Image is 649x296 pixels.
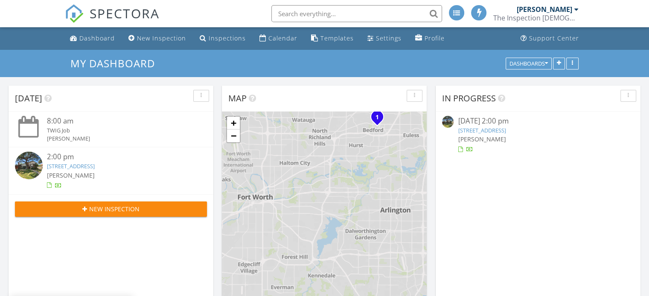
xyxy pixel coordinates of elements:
a: [DATE] 2:00 pm [STREET_ADDRESS] [PERSON_NAME] [442,116,634,154]
div: The Inspection Ladies, PLLC [493,14,579,22]
a: [STREET_ADDRESS] [458,126,506,134]
img: The Best Home Inspection Software - Spectora [65,4,84,23]
div: Inspections [209,34,246,42]
a: Templates [308,31,357,46]
a: Zoom out [227,129,240,142]
img: 9559445%2Fcover_photos%2FFNQVKF0owvKFucJzmFR6%2Fsmall.jpg [15,152,43,179]
span: [DATE] [15,92,42,104]
a: Inspections [196,31,249,46]
div: 8:00 am [47,116,191,126]
a: 2:00 pm [STREET_ADDRESS] [PERSON_NAME] [15,152,207,190]
span: [PERSON_NAME] [47,171,95,179]
button: New Inspection [15,201,207,217]
div: [PERSON_NAME] [47,135,191,143]
span: New Inspection [89,204,140,213]
input: Search everything... [271,5,442,22]
a: SPECTORA [65,11,160,29]
a: Zoom in [227,117,240,129]
div: Dashboards [509,60,548,66]
div: Calendar [268,34,297,42]
div: Support Center [529,34,579,42]
div: 2:00 pm [47,152,191,162]
div: [DATE] 2:00 pm [458,116,618,126]
div: TWIG Job [47,126,191,135]
a: Profile [412,31,448,46]
button: Dashboards [506,57,552,69]
div: Settings [376,34,402,42]
a: Support Center [517,31,582,46]
span: Map [228,92,247,104]
span: [PERSON_NAME] [458,135,506,143]
a: Calendar [256,31,301,46]
div: New Inspection [137,34,186,42]
div: Profile [425,34,445,42]
a: [STREET_ADDRESS] [47,162,95,170]
a: My Dashboard [70,56,162,70]
img: 9559445%2Fcover_photos%2FFNQVKF0owvKFucJzmFR6%2Fsmall.jpg [442,116,454,127]
a: New Inspection [125,31,189,46]
div: [PERSON_NAME] [517,5,572,14]
a: Dashboard [67,31,118,46]
div: Dashboard [79,34,115,42]
a: Settings [364,31,405,46]
div: 2112 Oakmeadow Pl, Bedford, TX 76021 [377,117,382,122]
span: In Progress [442,92,496,104]
span: SPECTORA [90,4,160,22]
i: 1 [375,115,379,121]
div: Templates [320,34,354,42]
